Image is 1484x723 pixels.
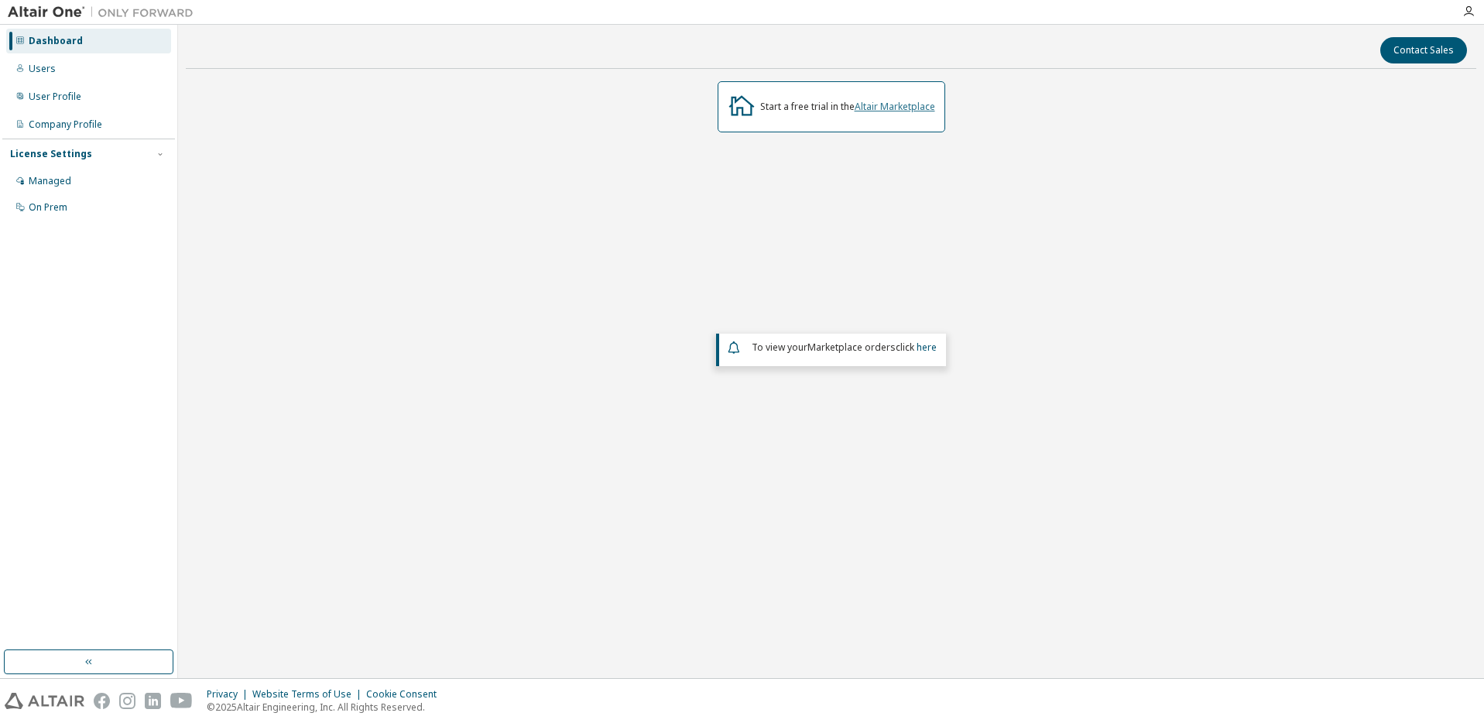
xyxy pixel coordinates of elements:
div: On Prem [29,201,67,214]
div: Privacy [207,688,252,701]
em: Marketplace orders [807,341,896,354]
button: Contact Sales [1380,37,1467,63]
div: License Settings [10,148,92,160]
div: Cookie Consent [366,688,446,701]
div: Dashboard [29,35,83,47]
img: facebook.svg [94,693,110,709]
a: Altair Marketplace [855,100,935,113]
div: Start a free trial in the [760,101,935,113]
div: User Profile [29,91,81,103]
img: altair_logo.svg [5,693,84,709]
p: © 2025 Altair Engineering, Inc. All Rights Reserved. [207,701,446,714]
div: Company Profile [29,118,102,131]
a: here [917,341,937,354]
div: Managed [29,175,71,187]
img: Altair One [8,5,201,20]
img: instagram.svg [119,693,135,709]
img: linkedin.svg [145,693,161,709]
img: youtube.svg [170,693,193,709]
div: Website Terms of Use [252,688,366,701]
div: Users [29,63,56,75]
span: To view your click [752,341,937,354]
